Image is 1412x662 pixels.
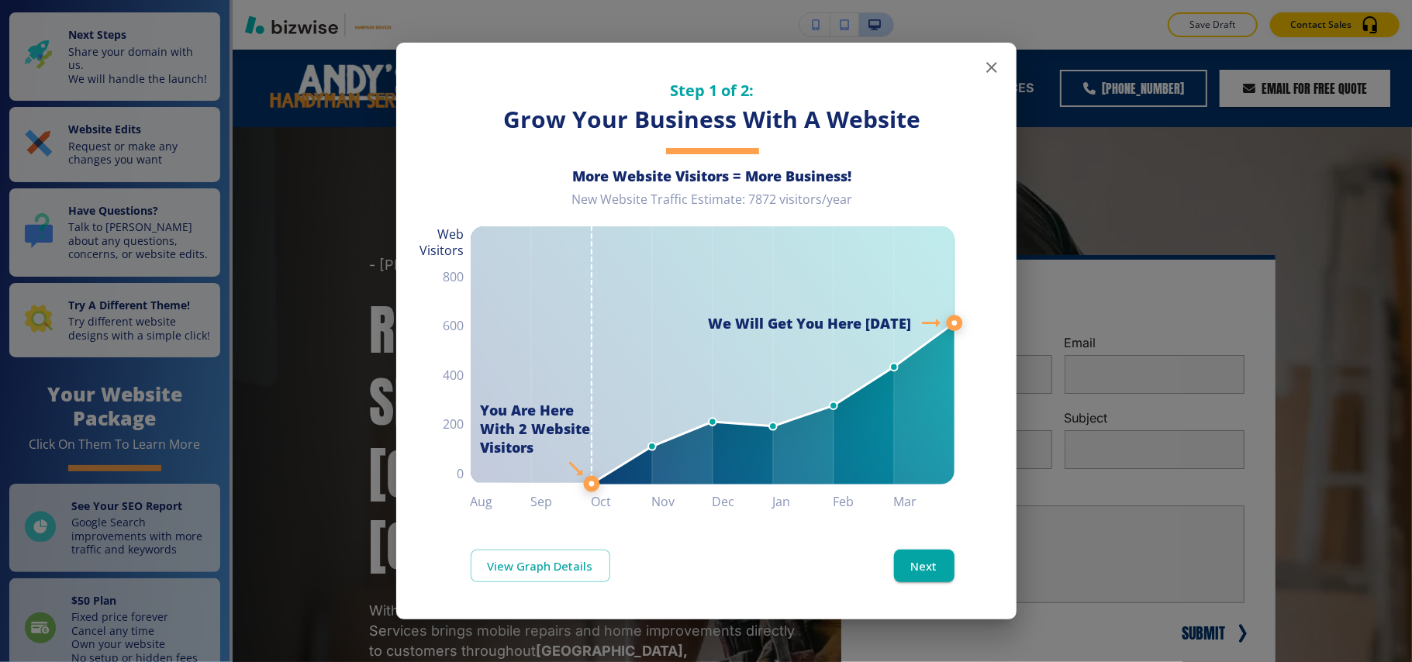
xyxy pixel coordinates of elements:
h6: Nov [652,491,713,512]
div: New Website Traffic Estimate: 7872 visitors/year [471,191,955,220]
h6: More Website Visitors = More Business! [471,167,955,185]
h5: Step 1 of 2: [471,80,955,101]
h6: Feb [834,491,894,512]
h6: Aug [471,491,531,512]
h6: Oct [592,491,652,512]
h6: Sep [531,491,592,512]
a: View Graph Details [471,550,610,582]
button: Next [894,550,955,582]
h6: Dec [713,491,773,512]
h3: Grow Your Business With A Website [471,104,955,136]
h6: Jan [773,491,834,512]
h6: Mar [894,491,955,512]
